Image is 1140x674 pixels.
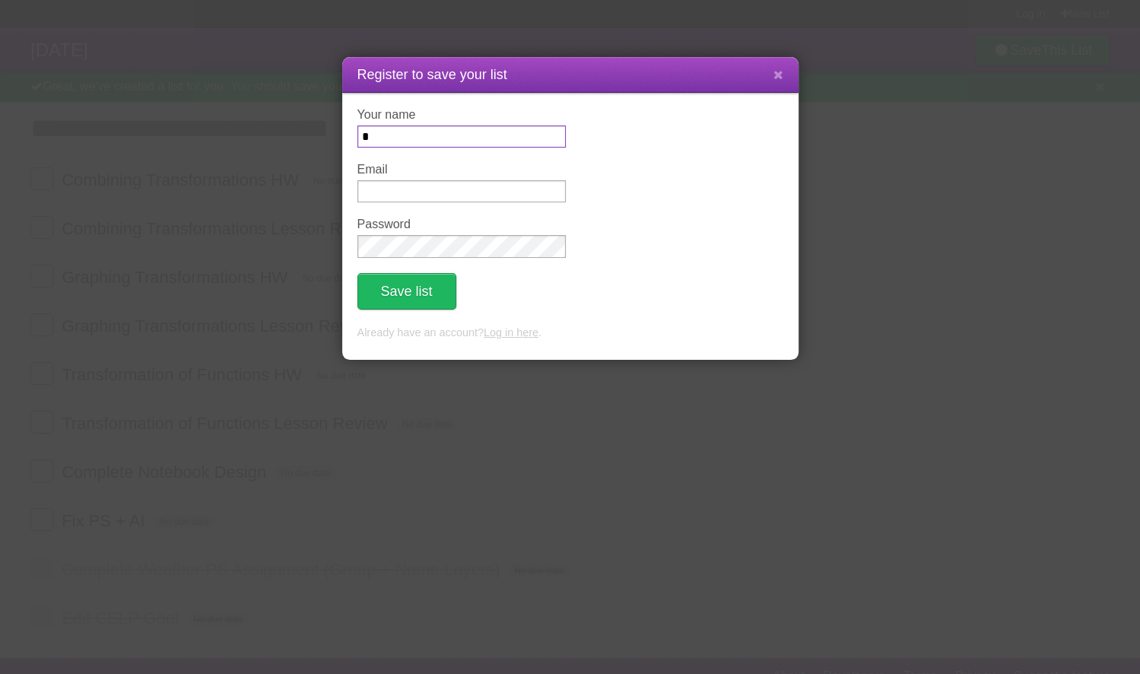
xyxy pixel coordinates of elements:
h1: Register to save your list [357,65,783,85]
button: Save list [357,273,456,310]
label: Email [357,163,566,176]
label: Password [357,218,566,231]
p: Already have an account? . [357,325,783,342]
label: Your name [357,108,566,122]
a: Log in here [484,326,538,339]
